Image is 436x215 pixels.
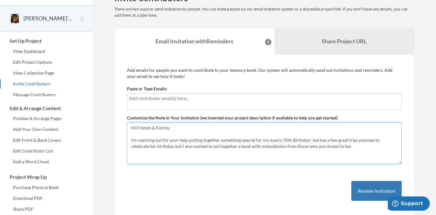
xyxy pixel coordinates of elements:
[23,15,74,23] button: [PERSON_NAME]'s 70th Birthday
[127,86,167,92] label: Paste or Type Emails:
[351,181,402,201] button: Review Invitation
[0,105,93,111] h3: Edit & Arrange Content
[127,67,402,80] p: Add emails for people you want to contribute to your memory book. Our system will automatically s...
[0,174,93,180] h3: Project Wrap Up
[388,196,430,212] iframe: Opens a widget where you can chat to one of our agents
[155,38,233,45] strong: Email Invitation with Reminders
[129,95,400,102] input: Add contributor email(s) here...
[114,6,414,19] p: There are two ways to send invitations to people. You can invite people via our email invitation ...
[0,38,93,44] h3: Set Up Project
[127,123,402,164] textarea: Help us celebrate [PERSON_NAME]'s 70th Birthday! Please share a written note and a photo through ...
[322,38,366,45] b: Share Project URL
[127,115,338,121] label: Customize the Note in Your Invitation (we inserted your project description if available to help ...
